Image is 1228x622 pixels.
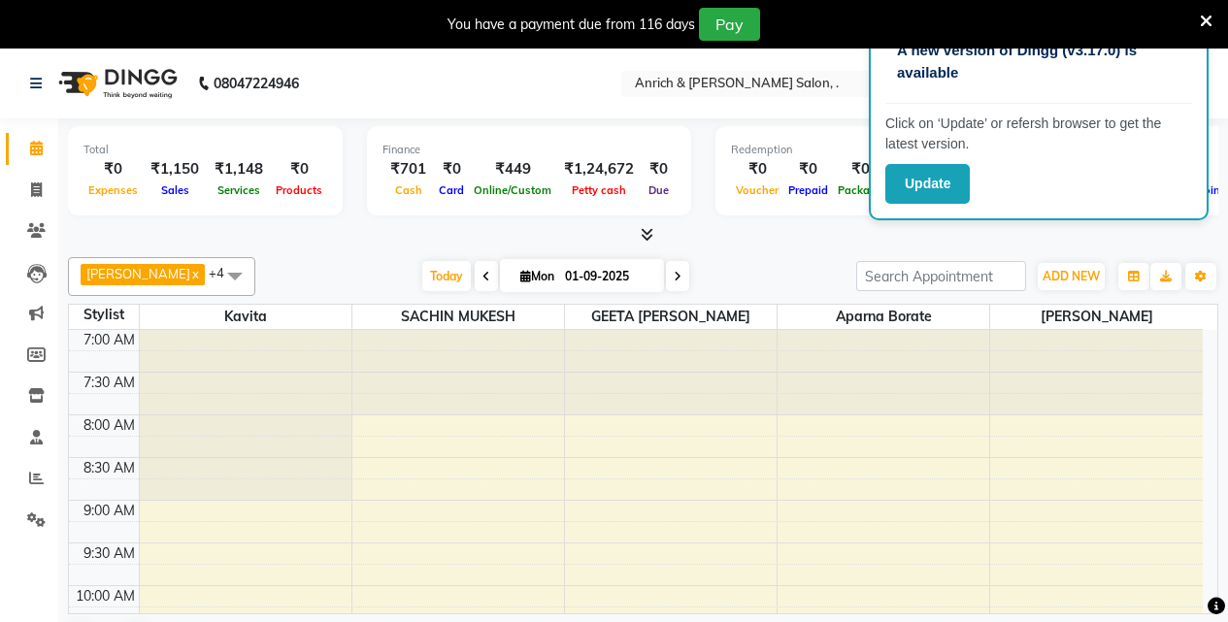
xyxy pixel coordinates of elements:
[422,261,471,291] span: Today
[140,305,351,329] span: Kavita
[390,183,427,197] span: Cash
[783,183,833,197] span: Prepaid
[642,158,676,180] div: ₹0
[644,183,674,197] span: Due
[209,265,239,280] span: +4
[778,305,989,329] span: Aparna borate
[731,158,783,180] div: ₹0
[80,415,139,436] div: 8:00 AM
[885,164,970,204] button: Update
[143,158,207,180] div: ₹1,150
[731,142,992,158] div: Redemption
[565,305,777,329] span: GEETA [PERSON_NAME]
[156,183,194,197] span: Sales
[214,56,299,111] b: 08047224946
[271,183,327,197] span: Products
[83,142,327,158] div: Total
[434,183,469,197] span: Card
[1043,269,1100,283] span: ADD NEW
[72,586,139,606] div: 10:00 AM
[190,266,199,281] a: x
[352,305,564,329] span: SACHIN MUKESH
[80,543,139,564] div: 9:30 AM
[80,330,139,350] div: 7:00 AM
[833,183,887,197] span: Package
[448,15,695,35] div: You have a payment due from 116 days
[434,158,469,180] div: ₹0
[559,262,656,291] input: 2025-09-01
[382,158,434,180] div: ₹701
[556,158,642,180] div: ₹1,24,672
[990,305,1203,329] span: [PERSON_NAME]
[515,269,559,283] span: Mon
[83,183,143,197] span: Expenses
[567,183,631,197] span: Petty cash
[213,183,265,197] span: Services
[207,158,271,180] div: ₹1,148
[885,114,1192,154] p: Click on ‘Update’ or refersh browser to get the latest version.
[731,183,783,197] span: Voucher
[83,158,143,180] div: ₹0
[271,158,327,180] div: ₹0
[699,8,760,41] button: Pay
[80,373,139,393] div: 7:30 AM
[382,142,676,158] div: Finance
[897,40,1180,83] p: A new version of Dingg (v3.17.0) is available
[469,183,556,197] span: Online/Custom
[833,158,887,180] div: ₹0
[50,56,183,111] img: logo
[80,458,139,478] div: 8:30 AM
[469,158,556,180] div: ₹449
[80,501,139,521] div: 9:00 AM
[783,158,833,180] div: ₹0
[86,266,190,281] span: [PERSON_NAME]
[69,305,139,325] div: Stylist
[856,261,1026,291] input: Search Appointment
[1038,263,1105,290] button: ADD NEW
